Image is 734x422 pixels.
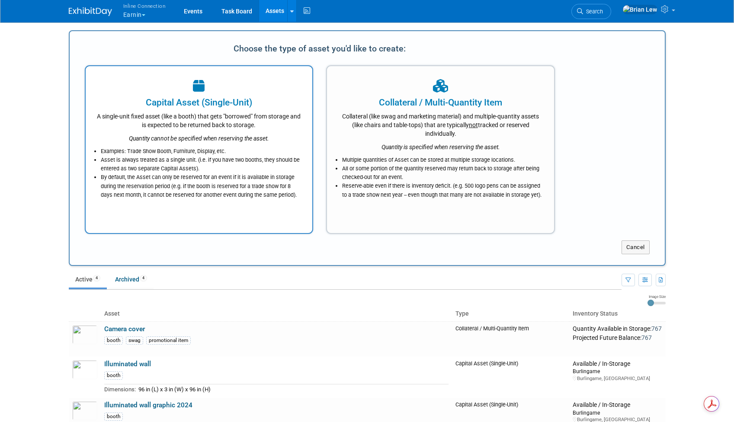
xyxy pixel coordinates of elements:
div: Image Size [647,294,666,299]
div: Quantity Available in Storage: [573,325,662,333]
div: A single-unit fixed asset (like a booth) that gets "borrowed" from storage and is expected to be ... [96,109,302,129]
button: Cancel [622,240,650,254]
div: Collateral (like swag and marketing material) and multiple-quantity assets (like chairs and table... [338,109,543,138]
li: Examples: Trade Show Booth, Furniture, Display, etc. [101,147,302,156]
div: Available / In-Storage [573,360,662,368]
div: booth [104,371,123,380]
a: Illuminated wall [104,360,151,368]
a: Illuminated wall graphic 2024 [104,401,192,409]
span: not [469,121,478,128]
td: Collateral / Multi-Quantity Item [452,321,570,357]
div: Burlingame [573,368,662,375]
i: Quantity is specified when reserving the asset. [381,144,500,150]
div: Burlingame [573,409,662,416]
div: swag [126,336,143,345]
span: 4 [93,275,100,281]
li: Asset is always treated as a single unit. (i.e. if you have two booths, they should be entered as... [101,156,302,173]
span: Search [583,8,603,15]
span: 4 [140,275,147,281]
div: Choose the type of asset you'd like to create: [85,40,555,57]
div: booth [104,336,123,345]
a: Archived4 [109,271,154,288]
li: Multiple quantities of Asset can be stored at multiple storage locations. [342,156,543,164]
i: Quantity cannot be specified when reserving the asset. [129,135,269,142]
td: Dimensions: [104,384,136,394]
div: Projected Future Balance: [573,332,662,342]
div: booth [104,412,123,421]
th: Asset [101,307,452,321]
span: 96 in (L) x 3 in (W) x 96 in (H) [138,386,211,393]
li: By default, the Asset can only be reserved for an event if it is available in storage during the ... [101,173,302,199]
span: 767 [651,325,662,332]
li: All or some portion of the quantity reserved may return back to storage after being checked-out f... [342,164,543,182]
a: Active4 [69,271,107,288]
div: promotional item [146,336,191,345]
img: ExhibitDay [69,7,112,16]
td: Capital Asset (Single-Unit) [452,357,570,398]
img: Brian Lew [622,5,657,14]
span: 767 [641,334,652,341]
span: Inline Connection [123,1,166,10]
th: Type [452,307,570,321]
div: Available / In-Storage [573,401,662,409]
a: Search [571,4,611,19]
a: Camera cover [104,325,145,333]
div: Capital Asset (Single-Unit) [96,96,302,109]
li: Reserve-able even if there is inventory deficit. (e.g. 500 logo pens can be assigned to a trade s... [342,182,543,199]
div: Burlingame, [GEOGRAPHIC_DATA] [573,375,662,382]
div: Collateral / Multi-Quantity Item [338,96,543,109]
